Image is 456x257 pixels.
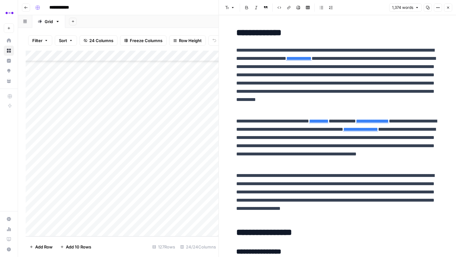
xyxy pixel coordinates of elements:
button: Help + Support [4,244,14,254]
a: Browse [4,46,14,56]
a: Insights [4,56,14,66]
button: Add Row [26,242,56,252]
button: Add 10 Rows [56,242,95,252]
span: Add Row [35,244,53,250]
a: Learning Hub [4,234,14,244]
button: Undo [208,35,233,46]
div: 24/24 Columns [178,242,218,252]
button: Freeze Columns [120,35,167,46]
button: Sort [55,35,77,46]
span: 24 Columns [89,37,113,44]
button: 1,374 words [389,3,422,12]
span: Add 10 Rows [66,244,91,250]
button: 24 Columns [79,35,117,46]
a: Settings [4,214,14,224]
a: Your Data [4,76,14,86]
div: 127 Rows [150,242,178,252]
span: Filter [32,37,42,44]
a: Home [4,35,14,46]
span: Row Height [179,37,202,44]
img: Abacum Logo [4,7,15,19]
a: Usage [4,224,14,234]
button: Filter [28,35,52,46]
div: Grid [45,18,53,25]
a: Opportunities [4,66,14,76]
button: Row Height [169,35,206,46]
a: Grid [32,15,65,28]
span: Sort [59,37,67,44]
button: Workspace: Abacum [4,5,14,21]
span: Freeze Columns [130,37,162,44]
span: 1,374 words [392,5,413,10]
